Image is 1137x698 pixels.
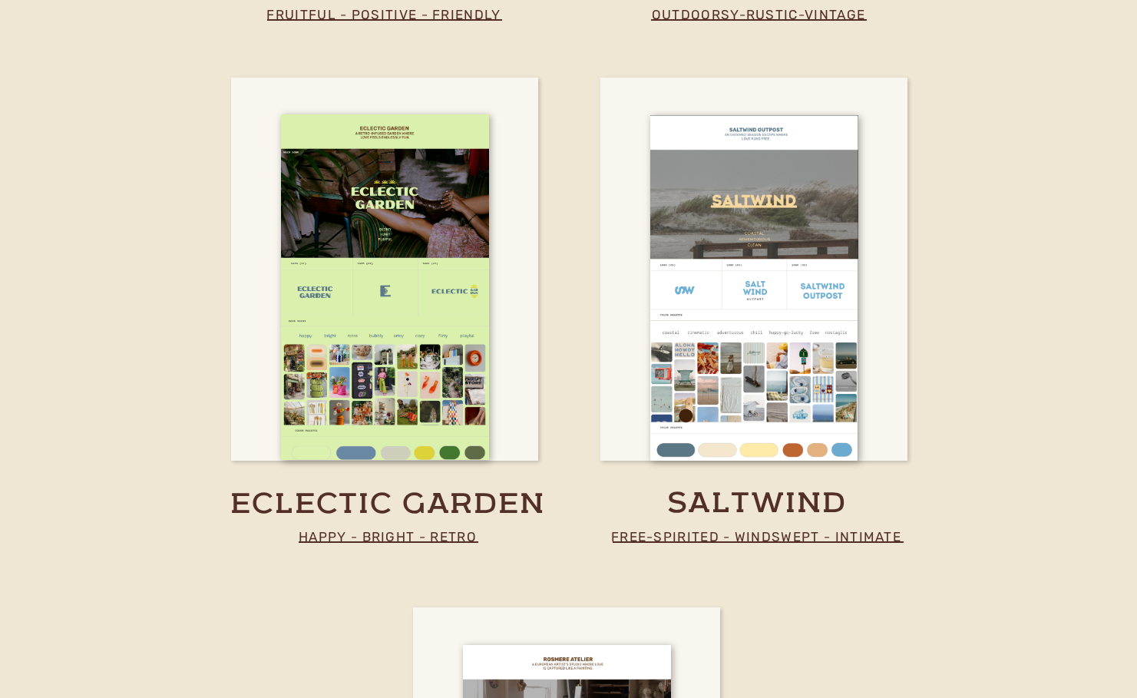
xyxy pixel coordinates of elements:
[255,3,514,25] p: fruitful - positive - friendly
[636,3,882,25] p: outdoorsy-rustic-vintage
[203,139,584,194] h2: Designed to
[190,188,597,263] h2: stand out
[601,485,913,515] a: Saltwind
[203,107,584,140] h2: Built to perform
[603,525,910,547] p: free-spirited - windswept - intimate
[265,525,511,547] p: happy - bright - retro
[220,489,556,527] a: eclectic garden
